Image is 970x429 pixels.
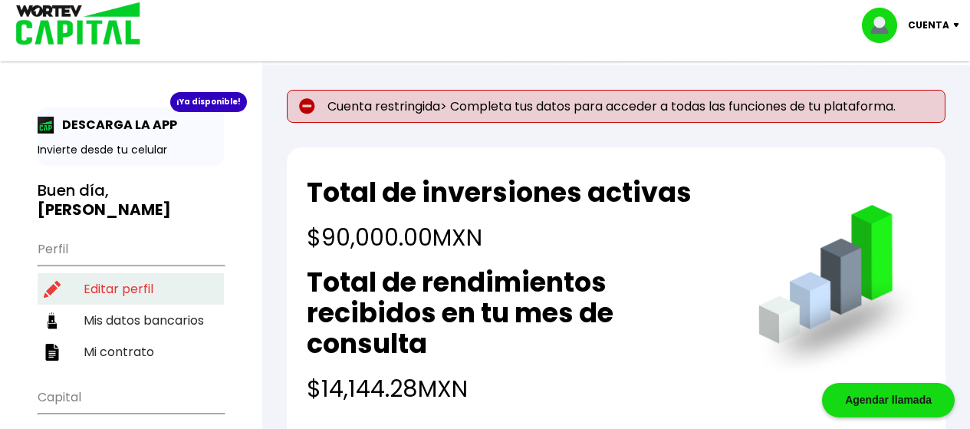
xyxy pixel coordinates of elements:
[54,115,177,134] p: DESCARGA LA APP
[38,336,224,368] a: Mi contrato
[44,344,61,361] img: contrato-icon.f2db500c.svg
[299,98,315,114] img: error-circle.027baa21.svg
[862,8,908,43] img: profile-image
[170,92,247,112] div: ¡Ya disponible!
[44,312,61,329] img: datos-icon.10cf9172.svg
[38,181,224,219] h3: Buen día,
[949,23,970,28] img: icon-down
[908,14,949,37] p: Cuenta
[38,142,224,158] p: Invierte desde tu celular
[38,117,54,134] img: app-icon
[307,177,692,208] h2: Total de inversiones activas
[44,281,61,298] img: editar-icon.952d3147.svg
[307,220,692,255] h4: $90,000.00 MXN
[751,205,926,379] img: grafica.516fef24.png
[38,273,224,305] a: Editar perfil
[287,90,945,123] p: Cuenta restringida> Completa tus datos para acceder a todas las funciones de tu plataforma.
[38,199,171,220] b: [PERSON_NAME]
[307,267,728,359] h2: Total de rendimientos recibidos en tu mes de consulta
[38,305,224,336] a: Mis datos bancarios
[38,232,224,368] ul: Perfil
[307,371,728,406] h4: $14,144.28 MXN
[822,383,955,417] div: Agendar llamada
